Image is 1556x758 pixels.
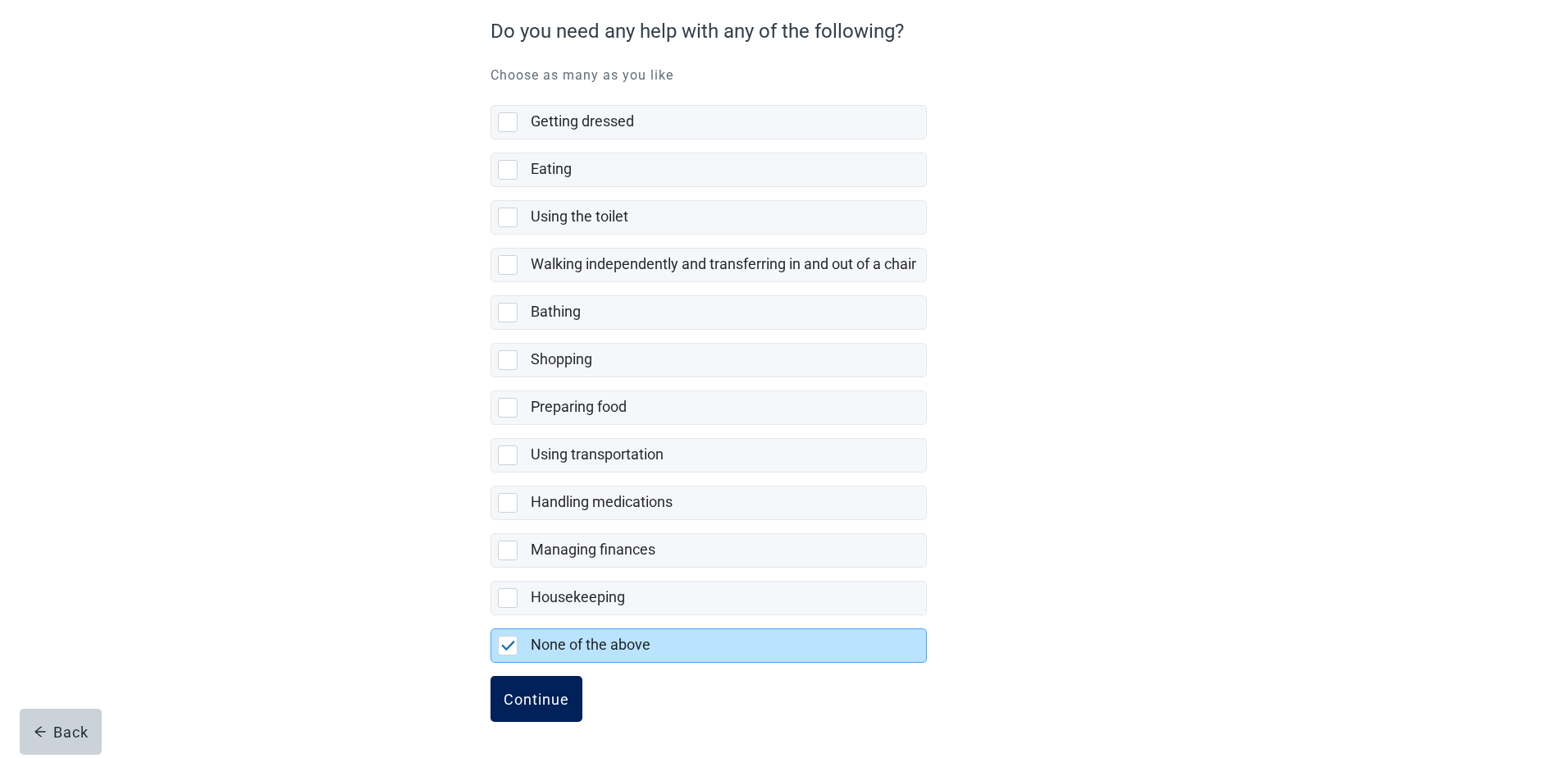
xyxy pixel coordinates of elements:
[531,208,628,225] label: Using the toilet
[491,66,1065,85] p: Choose as many as you like
[504,691,569,707] div: Continue
[491,16,1056,46] label: Do you need any help with any of the following?
[34,724,89,740] div: Back
[491,343,927,377] div: Shopping, checkbox, not selected
[491,581,927,615] div: Housekeeping, checkbox, not selected
[491,200,927,235] div: Using the toilet, checkbox, not selected
[491,486,927,520] div: Handling medications, checkbox, not selected
[491,676,582,722] button: Continue
[531,588,625,605] label: Housekeeping
[531,112,634,130] label: Getting dressed
[491,438,927,473] div: Using transportation, checkbox, not selected
[491,295,927,330] div: Bathing, checkbox, not selected
[491,153,927,187] div: Eating, checkbox, not selected
[531,445,664,463] label: Using transportation
[491,628,927,663] div: None of the above, checkbox, selected
[34,725,47,738] span: arrow-left
[531,541,655,558] label: Managing finances
[531,398,627,415] label: Preparing food
[491,533,927,568] div: Managing finances, checkbox, not selected
[531,160,572,177] label: Eating
[20,709,102,755] button: arrow-leftBack
[531,350,592,368] label: Shopping
[491,248,927,282] div: Walking independently and transferring in and out of a chair, checkbox, not selected
[531,493,673,510] label: Handling medications
[531,255,916,272] label: Walking independently and transferring in and out of a chair
[531,303,581,320] label: Bathing
[531,636,650,653] label: None of the above
[491,105,927,139] div: Getting dressed, checkbox, not selected
[491,390,927,425] div: Preparing food, checkbox, not selected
